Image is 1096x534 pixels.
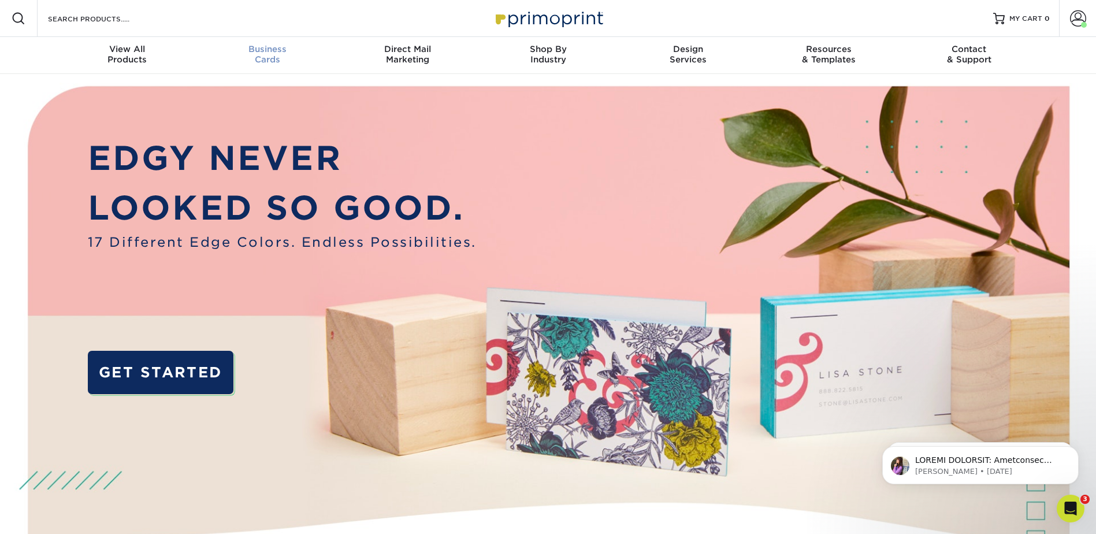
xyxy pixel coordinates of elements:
[337,44,478,54] span: Direct Mail
[88,133,477,183] p: EDGY NEVER
[197,44,337,54] span: Business
[337,44,478,65] div: Marketing
[1057,495,1084,522] iframe: Intercom live chat
[88,232,477,252] span: 17 Different Edge Colors. Endless Possibilities.
[759,37,899,74] a: Resources& Templates
[865,422,1096,503] iframe: Intercom notifications message
[899,37,1039,74] a: Contact& Support
[57,44,198,65] div: Products
[618,44,759,54] span: Design
[899,44,1039,54] span: Contact
[759,44,899,54] span: Resources
[478,44,618,54] span: Shop By
[759,44,899,65] div: & Templates
[88,183,477,232] p: LOOKED SO GOOD.
[50,44,199,55] p: Message from Erica, sent 4w ago
[899,44,1039,65] div: & Support
[1009,14,1042,24] span: MY CART
[337,37,478,74] a: Direct MailMarketing
[1045,14,1050,23] span: 0
[197,37,337,74] a: BusinessCards
[197,44,337,65] div: Cards
[57,37,198,74] a: View AllProducts
[478,37,618,74] a: Shop ByIndustry
[618,37,759,74] a: DesignServices
[1080,495,1090,504] span: 3
[57,44,198,54] span: View All
[88,351,233,394] a: GET STARTED
[491,6,606,31] img: Primoprint
[50,34,199,387] span: LOREMI DOLORSIT: Ametconsec Adipi 1696-24646-96365 Elits doe tem incidid utla etdol magna aliq En...
[618,44,759,65] div: Services
[47,12,159,25] input: SEARCH PRODUCTS.....
[478,44,618,65] div: Industry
